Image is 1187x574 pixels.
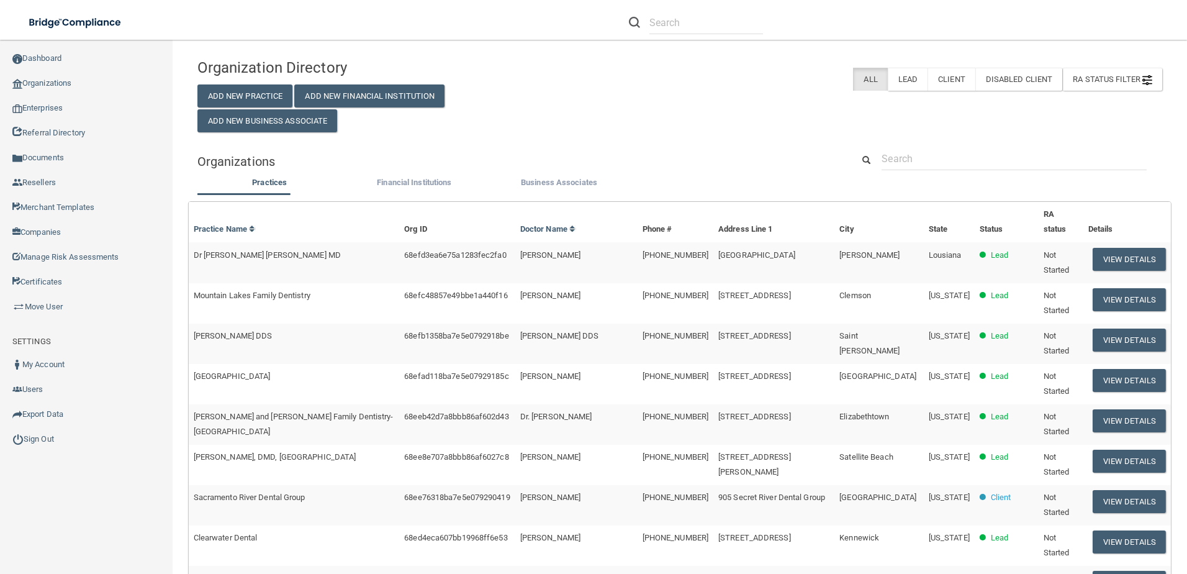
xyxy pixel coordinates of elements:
[991,248,1008,263] p: Lead
[520,250,580,260] span: [PERSON_NAME]
[520,224,576,234] a: Doctor Name
[1044,412,1070,436] span: Not Started
[19,10,133,35] img: bridge_compliance_login_screen.278c3ca4.svg
[853,68,887,91] label: All
[643,291,708,300] span: [PHONE_NUMBER]
[1044,250,1070,275] span: Not Started
[520,371,580,381] span: [PERSON_NAME]
[197,155,834,168] h5: Organizations
[194,331,273,340] span: [PERSON_NAME] DDS
[991,329,1008,344] p: Lead
[12,334,51,349] label: SETTINGS
[404,371,508,381] span: 68efad118ba7e5e07929185c
[839,452,893,462] span: Satellite Beach
[194,291,310,300] span: Mountain Lakes Family Dentistry
[1044,533,1070,557] span: Not Started
[929,371,970,381] span: [US_STATE]
[929,533,970,542] span: [US_STATE]
[718,331,791,340] span: [STREET_ADDRESS]
[929,452,970,462] span: [US_STATE]
[194,412,394,436] span: [PERSON_NAME] and [PERSON_NAME] Family Dentistry- [GEOGRAPHIC_DATA]
[991,288,1008,303] p: Lead
[929,412,970,421] span: [US_STATE]
[377,178,451,187] span: Financial Institutions
[12,79,22,89] img: organization-icon.f8decf85.png
[718,371,791,381] span: [STREET_ADDRESS]
[1093,248,1166,271] button: View Details
[888,68,927,91] label: Lead
[1044,291,1070,315] span: Not Started
[1073,75,1152,84] span: RA Status Filter
[1039,202,1083,242] th: RA status
[1044,452,1070,476] span: Not Started
[839,250,900,260] span: [PERSON_NAME]
[12,360,22,370] img: ic_user_dark.df1a06c3.png
[629,17,640,28] img: ic-search.3b580494.png
[649,11,763,34] input: Search
[1093,409,1166,432] button: View Details
[252,178,287,187] span: Practices
[1044,371,1070,396] span: Not Started
[1093,450,1166,473] button: View Details
[520,493,580,502] span: [PERSON_NAME]
[1093,288,1166,311] button: View Details
[12,385,22,394] img: icon-users.e205127d.png
[638,202,713,242] th: Phone #
[924,202,975,242] th: State
[197,109,338,132] button: Add New Business Associate
[718,493,825,502] span: 905 Secret River Dental Group
[643,493,708,502] span: [PHONE_NUMBER]
[929,250,962,260] span: Lousiana
[834,202,924,242] th: City
[520,412,592,421] span: Dr. [PERSON_NAME]
[12,104,22,113] img: enterprise.0d942306.png
[194,371,271,381] span: [GEOGRAPHIC_DATA]
[404,493,510,502] span: 68ee76318ba7e5e079290419
[975,202,1039,242] th: Status
[487,175,631,193] li: Business Associate
[1093,329,1166,352] button: View Details
[927,68,975,91] label: Client
[975,68,1063,91] label: Disabled Client
[12,54,22,64] img: ic_dashboard_dark.d01f4a41.png
[520,291,580,300] span: [PERSON_NAME]
[197,84,293,107] button: Add New Practice
[718,412,791,421] span: [STREET_ADDRESS]
[991,490,1011,505] p: Client
[929,493,970,502] span: [US_STATE]
[399,202,515,242] th: Org ID
[643,250,708,260] span: [PHONE_NUMBER]
[718,533,791,542] span: [STREET_ADDRESS]
[839,533,879,542] span: Kennewick
[718,250,795,260] span: [GEOGRAPHIC_DATA]
[643,452,708,462] span: [PHONE_NUMBER]
[718,452,791,476] span: [STREET_ADDRESS][PERSON_NAME]
[194,533,258,542] span: Clearwater Dental
[929,331,970,340] span: [US_STATE]
[404,533,507,542] span: 68ed4eca607bb19968ff6e53
[12,409,22,419] img: icon-export.b9366987.png
[882,147,1147,170] input: Search
[521,178,597,187] span: Business Associates
[643,533,708,542] span: [PHONE_NUMBER]
[197,60,507,76] h4: Organization Directory
[991,369,1008,384] p: Lead
[294,84,445,107] button: Add New Financial Institution
[194,224,256,234] a: Practice Name
[204,175,336,190] label: Practices
[718,291,791,300] span: [STREET_ADDRESS]
[12,434,24,445] img: ic_power_dark.7ecde6b1.png
[1093,490,1166,513] button: View Details
[194,250,341,260] span: Dr [PERSON_NAME] [PERSON_NAME] MD
[197,175,342,193] li: Practices
[1044,331,1070,355] span: Not Started
[520,331,599,340] span: [PERSON_NAME] DDS
[493,175,625,190] label: Business Associates
[991,409,1008,424] p: Lead
[404,412,508,421] span: 68eeb42d7a8bbb86af602d43
[348,175,481,190] label: Financial Institutions
[520,452,580,462] span: [PERSON_NAME]
[839,291,871,300] span: Clemson
[404,331,508,340] span: 68efb1358ba7e5e0792918be
[342,175,487,193] li: Financial Institutions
